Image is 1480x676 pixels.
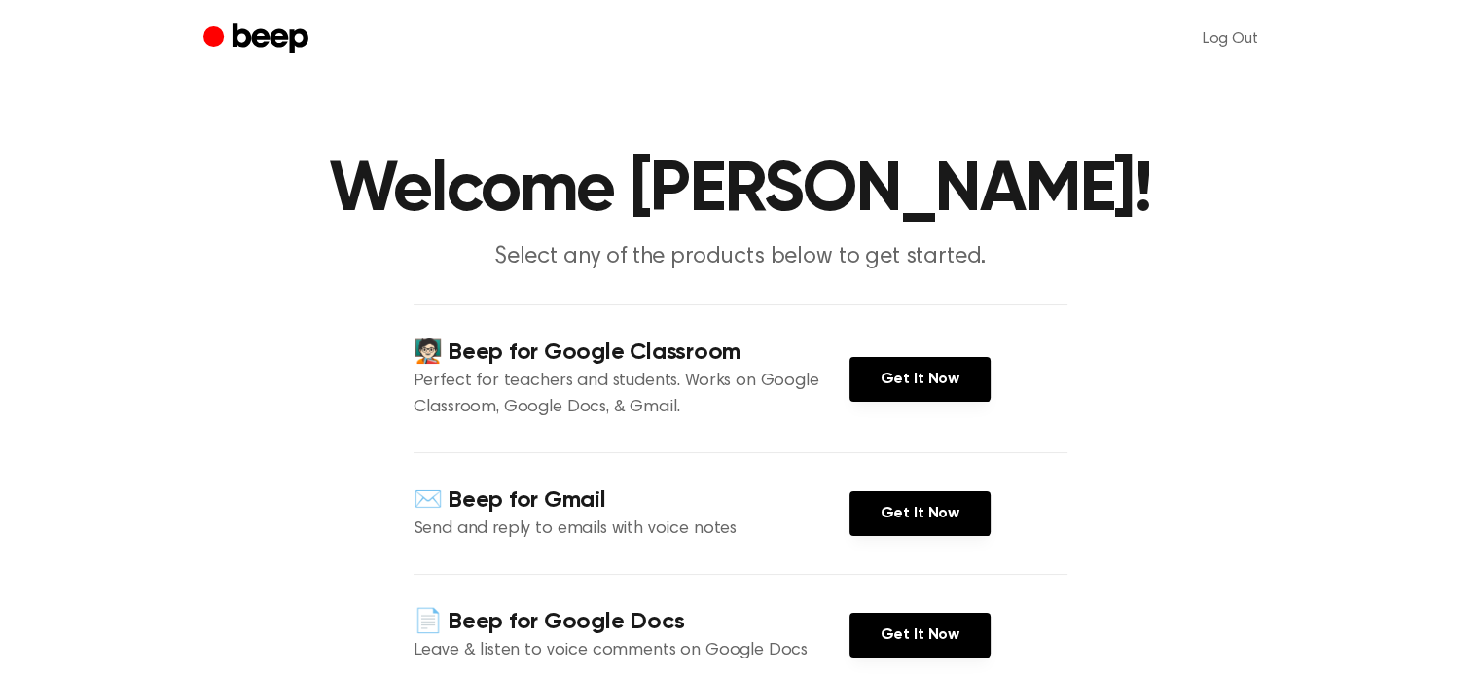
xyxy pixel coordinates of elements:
[849,357,991,402] a: Get It Now
[849,491,991,536] a: Get It Now
[849,613,991,658] a: Get It Now
[414,606,849,638] h4: 📄 Beep for Google Docs
[414,484,849,516] h4: ✉️ Beep for Gmail
[414,369,849,421] p: Perfect for teachers and students. Works on Google Classroom, Google Docs, & Gmail.
[414,638,849,664] p: Leave & listen to voice comments on Google Docs
[414,516,849,543] p: Send and reply to emails with voice notes
[242,156,1239,226] h1: Welcome [PERSON_NAME]!
[414,337,849,369] h4: 🧑🏻‍🏫 Beep for Google Classroom
[367,241,1114,273] p: Select any of the products below to get started.
[1183,16,1278,62] a: Log Out
[203,20,313,58] a: Beep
